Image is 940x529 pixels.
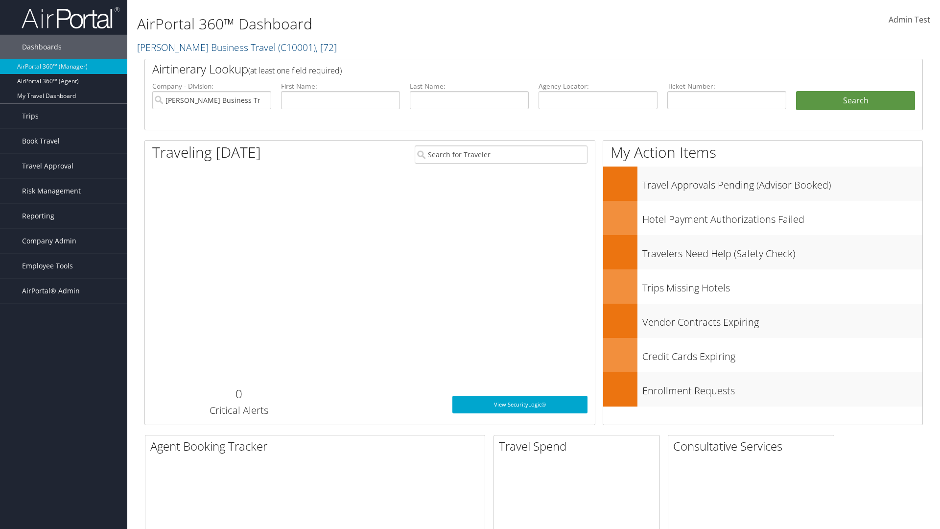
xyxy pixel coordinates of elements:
span: Reporting [22,204,54,228]
span: Employee Tools [22,254,73,278]
span: Company Admin [22,229,76,253]
h2: Agent Booking Tracker [150,438,485,455]
span: Risk Management [22,179,81,203]
a: Credit Cards Expiring [603,338,922,372]
a: [PERSON_NAME] Business Travel [137,41,337,54]
input: Search for Traveler [415,145,587,164]
a: Enrollment Requests [603,372,922,407]
h3: Credit Cards Expiring [642,345,922,363]
span: ( C10001 ) [278,41,316,54]
label: Company - Division: [152,81,271,91]
h3: Travel Approvals Pending (Advisor Booked) [642,173,922,192]
button: Search [796,91,915,111]
span: Travel Approval [22,154,73,178]
span: AirPortal® Admin [22,279,80,303]
img: airportal-logo.png [22,6,119,29]
h3: Vendor Contracts Expiring [642,311,922,329]
label: Ticket Number: [667,81,786,91]
a: Vendor Contracts Expiring [603,304,922,338]
h3: Travelers Need Help (Safety Check) [642,242,922,261]
h1: Traveling [DATE] [152,142,261,163]
a: Trips Missing Hotels [603,269,922,304]
a: Travelers Need Help (Safety Check) [603,235,922,269]
h3: Hotel Payment Authorizations Failed [642,208,922,226]
label: Last Name: [410,81,529,91]
label: Agency Locator: [539,81,658,91]
h2: 0 [152,385,325,402]
h1: My Action Items [603,142,922,163]
a: View SecurityLogic® [452,396,587,413]
a: Travel Approvals Pending (Advisor Booked) [603,167,922,201]
span: Dashboards [22,35,62,59]
h1: AirPortal 360™ Dashboard [137,14,666,34]
label: First Name: [281,81,400,91]
span: (at least one field required) [248,65,342,76]
h3: Enrollment Requests [642,379,922,398]
a: Admin Test [889,5,930,35]
a: Hotel Payment Authorizations Failed [603,201,922,235]
h3: Critical Alerts [152,404,325,417]
h2: Airtinerary Lookup [152,61,850,77]
h2: Travel Spend [499,438,659,455]
h2: Consultative Services [673,438,834,455]
span: Admin Test [889,14,930,25]
span: , [ 72 ] [316,41,337,54]
span: Trips [22,104,39,128]
h3: Trips Missing Hotels [642,276,922,295]
span: Book Travel [22,129,60,153]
